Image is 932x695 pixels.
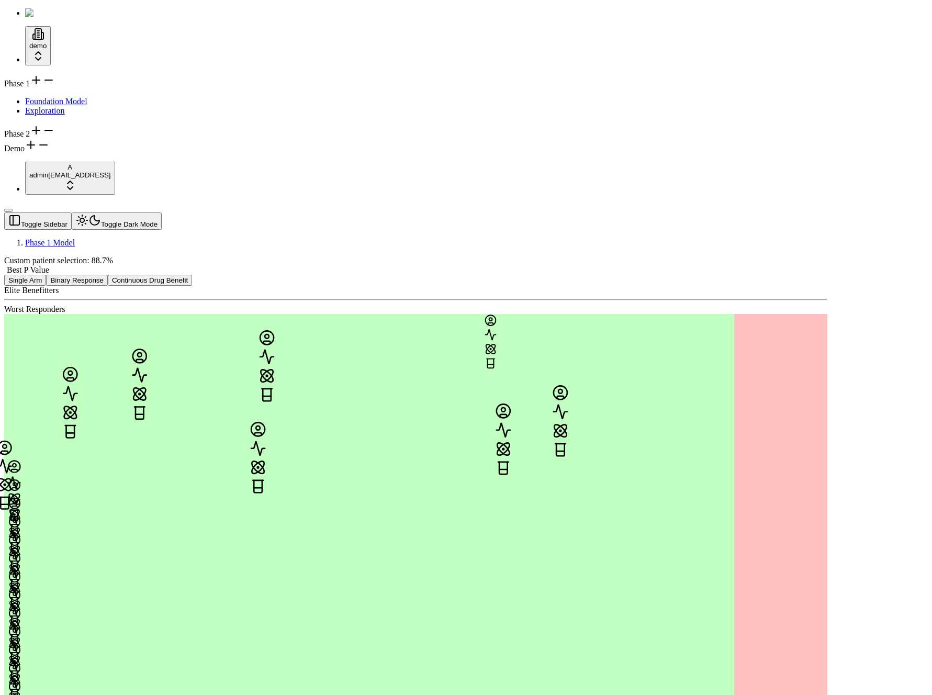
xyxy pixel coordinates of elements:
[29,42,47,50] span: demo
[46,275,108,286] button: Binary Response
[29,171,48,179] span: admin
[4,305,65,313] span: Worst Responders
[25,8,65,18] img: Numenos
[25,97,87,106] a: Foundation Model
[25,106,65,115] a: Exploration
[25,26,51,65] button: demo
[4,209,13,212] button: Toggle Sidebar
[25,238,75,247] a: Phase 1 Model
[4,286,59,295] span: Elite Benefitters
[25,162,115,195] button: Aadmin[EMAIL_ADDRESS]
[4,275,46,286] button: Single Arm
[72,212,162,230] button: Toggle Dark Mode
[4,256,113,265] span: Custom patient selection: 88.7%
[4,238,827,248] nav: breadcrumb
[4,139,928,153] div: Demo
[68,163,72,171] span: A
[101,220,158,228] span: Toggle Dark Mode
[4,74,928,88] div: Phase 1
[48,171,110,179] span: [EMAIL_ADDRESS]
[4,124,928,139] div: Phase 2
[7,265,49,274] span: Best P Value
[21,220,68,228] span: Toggle Sidebar
[4,212,72,230] button: Toggle Sidebar
[108,275,192,286] button: Continuous Drug Benefit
